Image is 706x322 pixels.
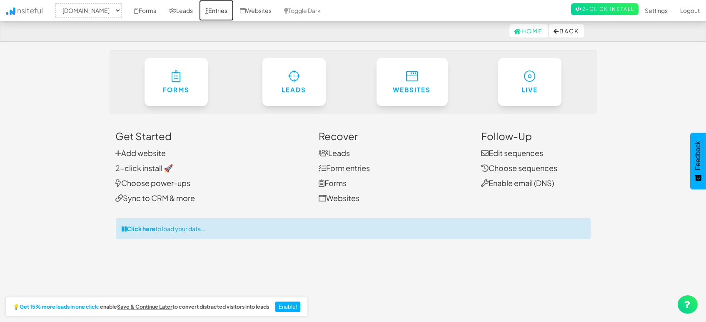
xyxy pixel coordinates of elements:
a: Choose sequences [481,163,557,173]
a: Enable email (DNS) [481,178,554,188]
a: Forms [319,178,347,188]
a: Add website [116,148,166,158]
h6: Leads [279,86,309,93]
a: Choose power-ups [116,178,191,188]
h2: 💡 enable to convert distracted visitors into leads [13,304,269,310]
a: Leads [319,148,350,158]
a: Websites [377,58,448,106]
button: Back [549,24,584,38]
span: Feedback [694,141,702,170]
a: Sync to CRM & more [116,193,195,203]
img: icon.png [6,8,15,15]
a: 2-click install 🚀 [116,163,173,173]
u: Save & Continue Later [117,303,172,310]
a: Live [498,58,561,106]
h6: Forms [161,86,191,93]
a: Edit sequences [481,148,543,158]
a: 2-Click Install [571,3,639,15]
strong: Click here [127,225,156,232]
h3: Recover [319,131,469,141]
h3: Get Started [116,131,307,141]
div: to load your data... [116,218,591,239]
a: Form entries [319,163,370,173]
a: Save & Continue Later [117,304,172,310]
a: Leads [262,58,326,106]
strong: Get 15% more leads in one click: [20,304,100,310]
a: Websites [319,193,359,203]
h6: Live [515,86,545,93]
h3: Follow-Up [481,131,591,141]
a: Forms [145,58,208,106]
button: Enable! [275,302,301,312]
a: Home [509,24,548,38]
button: Feedback - Show survey [690,133,706,189]
h6: Websites [393,86,431,93]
